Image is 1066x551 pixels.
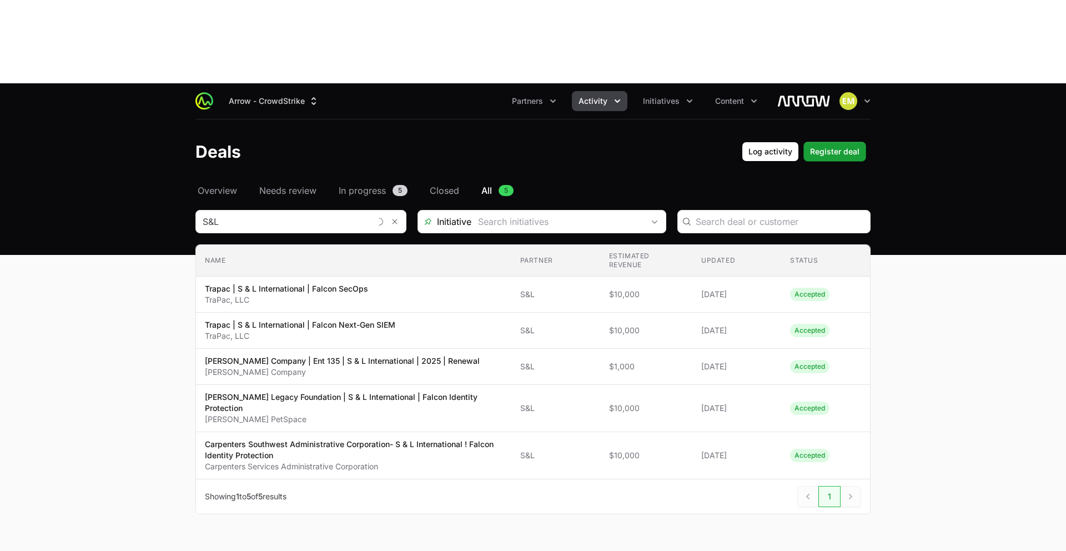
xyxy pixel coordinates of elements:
p: [PERSON_NAME] PetSpace [205,414,502,425]
span: 1 [236,492,239,501]
span: [DATE] [701,361,772,372]
span: Initiatives [643,96,680,107]
th: Updated [692,245,781,277]
span: Register deal [810,145,859,158]
span: Closed [430,184,459,197]
a: Closed [428,184,461,197]
input: Loading... [196,211,370,233]
span: [DATE] [701,450,772,461]
span: 5 [499,185,514,196]
p: [PERSON_NAME] Legacy Foundation | S & L International | Falcon Identity Protection [205,392,502,414]
span: $10,000 [609,289,683,300]
span: $10,000 [609,403,683,414]
span: [DATE] [701,325,772,336]
span: [DATE] [701,403,772,414]
span: S&L [520,325,591,336]
a: Overview [195,184,239,197]
img: ActivitySource [195,92,213,110]
th: Partner [511,245,600,277]
span: 5 [258,492,263,501]
p: Showing to of results [205,491,286,502]
input: Search deal or customer [696,215,863,228]
div: Partners menu [505,91,563,111]
button: Arrow - CrowdStrike [222,91,326,111]
span: $10,000 [609,325,683,336]
p: [PERSON_NAME] Company [205,367,480,378]
div: Open [643,211,666,233]
span: 5 [393,185,408,196]
span: Partners [512,96,543,107]
button: Content [708,91,764,111]
span: 1 [818,486,841,507]
button: Initiatives [636,91,700,111]
span: Needs review [259,184,316,197]
th: Status [781,245,870,277]
input: Search initiatives [471,211,643,233]
span: 5 [247,492,251,501]
span: S&L [520,403,591,414]
th: Estimated revenue [600,245,692,277]
div: Main navigation [213,91,764,111]
button: Activity [572,91,627,111]
p: Carpenters Services Administrative Corporation [205,461,502,472]
button: Partners [505,91,563,111]
span: S&L [520,361,591,372]
img: Arrow [777,90,831,112]
div: Supplier switch menu [222,91,326,111]
span: $1,000 [609,361,683,372]
span: Content [715,96,744,107]
div: Initiatives menu [636,91,700,111]
h1: Deals [195,142,241,162]
th: Name [196,245,511,277]
span: Activity [579,96,607,107]
span: Initiative [418,215,471,228]
p: Trapac | S & L International | Falcon Next-Gen SIEM [205,319,395,330]
p: Trapac | S & L International | Falcon SecOps [205,283,368,294]
span: In progress [339,184,386,197]
nav: Deals navigation [195,184,871,197]
button: Log activity [742,142,799,162]
span: S&L [520,289,591,300]
p: TraPac, LLC [205,294,368,305]
span: [DATE] [701,289,772,300]
button: Register deal [803,142,866,162]
span: S&L [520,450,591,461]
a: In progress5 [336,184,410,197]
span: Overview [198,184,237,197]
span: $10,000 [609,450,683,461]
a: All5 [479,184,516,197]
div: Primary actions [742,142,866,162]
p: TraPac, LLC [205,330,395,342]
div: Activity menu [572,91,627,111]
button: Remove [384,211,406,233]
span: Log activity [748,145,792,158]
div: Content menu [708,91,764,111]
p: [PERSON_NAME] Company | Ent 135 | S & L International | 2025 | Renewal [205,355,480,367]
p: Carpenters Southwest Administrative Corporation- S & L International ! Falcon Identity Protection [205,439,502,461]
img: Eric Mingus [839,92,857,110]
span: All [481,184,492,197]
a: Needs review [257,184,319,197]
section: Deals Filters [195,210,871,514]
